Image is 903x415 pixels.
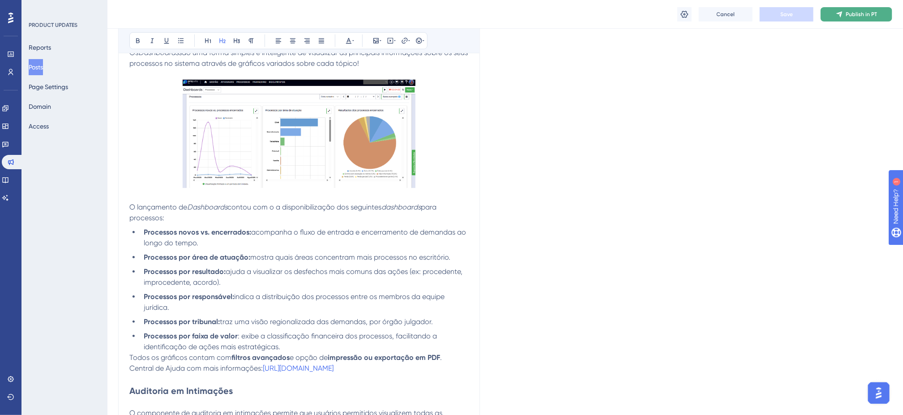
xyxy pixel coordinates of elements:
div: 1 [62,4,65,12]
span: O lançamento de [129,203,187,211]
span: e opção de [290,353,328,362]
strong: Processos novos vs. encerrados: [144,228,251,236]
span: Todos os gráficos contam com [129,353,231,362]
strong: filtros avançados [231,353,290,362]
span: Publish in PT [846,11,877,18]
span: indica a distribuição dos processos entre os membros da equipe jurídica. [144,292,446,312]
button: Page Settings [29,79,68,95]
div: PRODUCT UPDATES [29,21,77,29]
strong: Processos por área de atuação: [144,253,250,261]
iframe: UserGuiding AI Assistant Launcher [865,380,892,406]
span: Cancel [717,11,735,18]
strong: Processos por tribunal: [144,317,220,326]
span: Save [780,11,793,18]
span: Central de Ajuda com mais informações: [129,364,263,372]
span: ajuda a visualizar os desfechos mais comuns das ações (ex: procedente, improcedente, acordo). [144,267,464,287]
strong: Processos por resultado: [144,267,226,276]
button: Reports [29,39,51,56]
a: [URL][DOMAIN_NAME] [263,364,334,372]
button: Posts [29,59,43,75]
button: Access [29,118,49,134]
em: dashboards [381,203,421,211]
span: para processos: [129,203,438,222]
button: Save [760,7,813,21]
span: contou com o a disponibilização dos seguintes [227,203,381,211]
span: : exibe a classificação financeira dos processos, facilitando a identificação de ações mais estra... [144,332,439,351]
strong: Processos por faixa de valor [144,332,238,340]
span: . [440,353,442,362]
span: Need Help? [21,2,56,13]
button: Domain [29,98,51,115]
span: traz uma visão regionalizada das demandas, por órgão julgador. [220,317,433,326]
button: Publish in PT [821,7,892,21]
strong: Processos por responsável: [144,292,234,301]
strong: Auditoria em Intimações [129,385,233,396]
strong: impressão ou exportação em PDF [328,353,440,362]
span: acompanha o fluxo de entrada e encerramento de demandas ao longo do tempo. [144,228,468,247]
button: Cancel [699,7,753,21]
span: mostra quais áreas concentram mais processos no escritório. [250,253,450,261]
em: Dashboards [187,203,227,211]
